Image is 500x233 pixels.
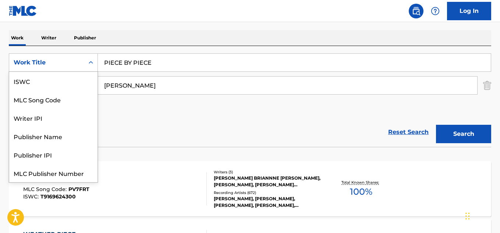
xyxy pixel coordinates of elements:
p: Publisher [72,30,98,46]
form: Search Form [9,53,491,147]
div: Writers ( 3 ) [214,169,321,175]
span: MLC Song Code : [23,186,68,193]
a: Reset Search [384,124,432,140]
div: [PERSON_NAME], [PERSON_NAME], [PERSON_NAME], [PERSON_NAME], [PERSON_NAME], [PERSON_NAME], [PERSON... [214,195,321,209]
a: PIECE BY PIECEMLC Song Code:PV7FRTISWC:T9169624300Writers (3)[PERSON_NAME] BRIANNNE [PERSON_NAME]... [9,161,491,216]
span: 100 % [350,185,372,198]
div: Publisher Name [9,127,97,145]
img: help [431,7,440,15]
div: Recording Artists ( 672 ) [214,190,321,195]
button: Search [436,125,491,143]
div: Help [428,4,443,18]
span: PV7FRT [68,186,89,193]
div: Writer IPI [9,109,97,127]
div: Drag [465,205,470,227]
div: MLC Publisher Number [9,164,97,182]
p: Total Known Shares: [341,180,381,185]
iframe: Chat Widget [463,198,500,233]
img: MLC Logo [9,6,37,16]
div: Work Title [14,58,80,67]
div: Publisher IPI [9,145,97,164]
span: T9169624300 [40,193,76,200]
div: [PERSON_NAME] BRIANNNE [PERSON_NAME], [PERSON_NAME], [PERSON_NAME] [PERSON_NAME] [214,175,321,188]
div: MLC Song Code [9,90,97,109]
p: Writer [39,30,58,46]
a: Log In [447,2,491,20]
p: Work [9,30,26,46]
div: ISWC [9,72,97,90]
img: search [412,7,421,15]
span: ISWC : [23,193,40,200]
a: Public Search [409,4,423,18]
img: Delete Criterion [483,76,491,95]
